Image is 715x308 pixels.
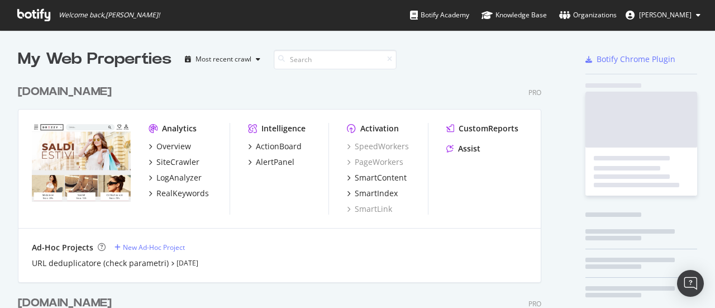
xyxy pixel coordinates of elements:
[59,11,160,20] span: Welcome back, [PERSON_NAME] !
[162,123,197,134] div: Analytics
[18,84,116,100] a: [DOMAIN_NAME]
[347,172,407,183] a: SmartContent
[32,123,131,202] img: drezzy.it
[149,188,209,199] a: RealKeywords
[196,56,251,63] div: Most recent crawl
[639,10,692,20] span: Andrea Lodroni
[559,10,617,21] div: Organizations
[458,143,480,154] div: Assist
[256,157,294,168] div: AlertPanel
[347,188,398,199] a: SmartIndex
[18,84,112,100] div: [DOMAIN_NAME]
[156,188,209,199] div: RealKeywords
[347,157,403,168] a: PageWorkers
[360,123,399,134] div: Activation
[248,141,302,152] a: ActionBoard
[180,50,265,68] button: Most recent crawl
[585,54,675,65] a: Botify Chrome Plugin
[123,243,185,252] div: New Ad-Hoc Project
[482,10,547,21] div: Knowledge Base
[597,54,675,65] div: Botify Chrome Plugin
[149,157,199,168] a: SiteCrawler
[156,157,199,168] div: SiteCrawler
[248,157,294,168] a: AlertPanel
[115,243,185,252] a: New Ad-Hoc Project
[149,172,202,183] a: LogAnalyzer
[410,10,469,21] div: Botify Academy
[32,258,169,269] a: URL deduplicatore (check parametri)
[32,242,93,253] div: Ad-Hoc Projects
[177,258,198,268] a: [DATE]
[347,203,392,215] a: SmartLink
[459,123,518,134] div: CustomReports
[528,88,541,97] div: Pro
[149,141,191,152] a: Overview
[677,270,704,297] div: Open Intercom Messenger
[355,172,407,183] div: SmartContent
[156,172,202,183] div: LogAnalyzer
[446,123,518,134] a: CustomReports
[347,141,409,152] a: SpeedWorkers
[446,143,480,154] a: Assist
[274,50,397,69] input: Search
[156,141,191,152] div: Overview
[261,123,306,134] div: Intelligence
[355,188,398,199] div: SmartIndex
[18,48,171,70] div: My Web Properties
[256,141,302,152] div: ActionBoard
[617,6,709,24] button: [PERSON_NAME]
